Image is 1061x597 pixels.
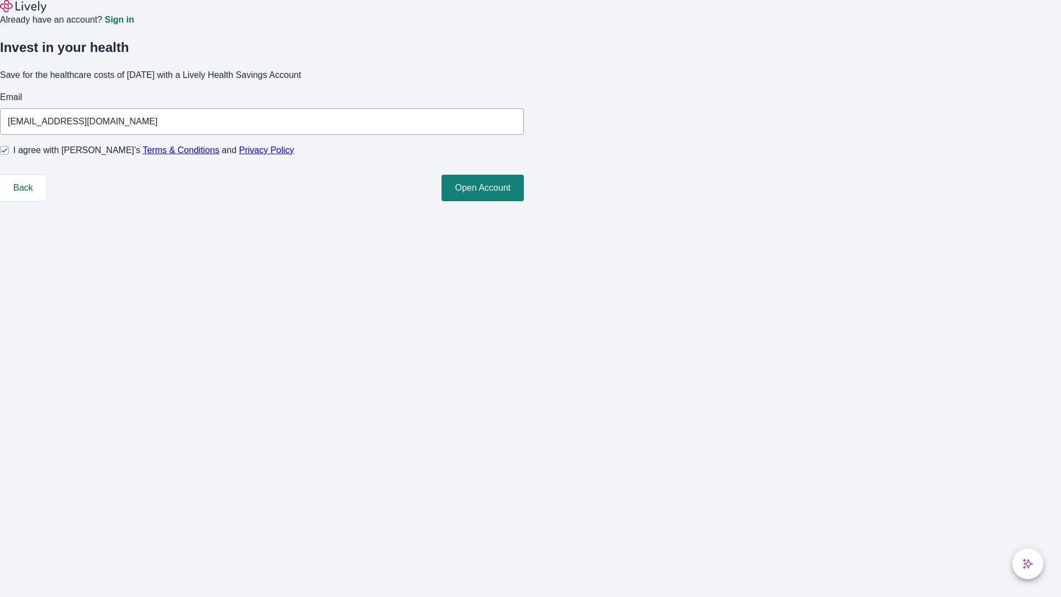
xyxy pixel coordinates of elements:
a: Sign in [104,15,134,24]
span: I agree with [PERSON_NAME]’s and [13,144,294,157]
button: chat [1012,548,1043,579]
a: Terms & Conditions [143,145,219,155]
button: Open Account [442,175,524,201]
a: Privacy Policy [239,145,295,155]
svg: Lively AI Assistant [1022,558,1033,569]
